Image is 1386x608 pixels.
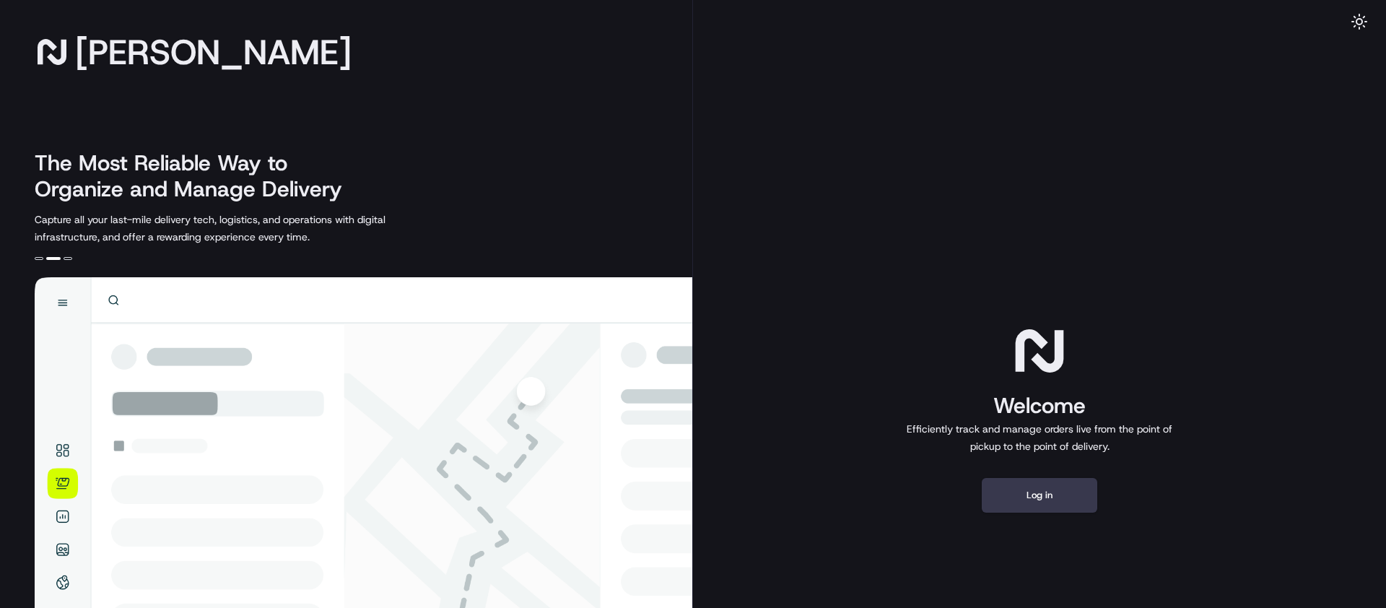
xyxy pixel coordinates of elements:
h2: The Most Reliable Way to Organize and Manage Delivery [35,150,358,202]
p: Capture all your last-mile delivery tech, logistics, and operations with digital infrastructure, ... [35,211,450,246]
h1: Welcome [901,391,1178,420]
p: Efficiently track and manage orders live from the point of pickup to the point of delivery. [901,420,1178,455]
span: [PERSON_NAME] [75,38,352,66]
button: Log in [982,478,1097,513]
